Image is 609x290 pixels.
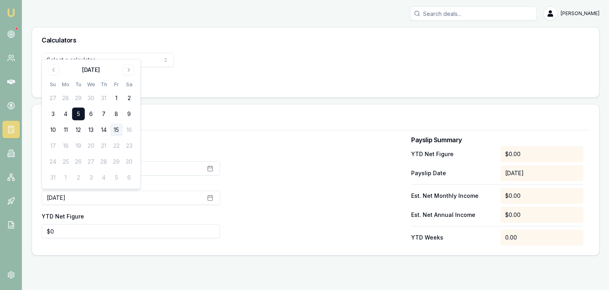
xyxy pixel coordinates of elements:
p: Est. Net Monthly Income [411,192,494,200]
button: 27 [47,92,59,104]
button: Go to next month [123,64,134,75]
th: Wednesday [85,80,98,89]
h3: Calculators [42,37,590,43]
div: [DATE] [500,165,583,181]
button: 14 [98,124,110,136]
button: 2 [123,92,136,104]
p: Est. Net Annual Income [411,211,494,219]
button: 29 [72,92,85,104]
th: Saturday [123,80,136,89]
button: 15 [110,124,123,136]
th: Tuesday [72,80,85,89]
div: 0.00 [500,230,583,246]
button: 13 [85,124,98,136]
button: 5 [72,108,85,120]
button: 12 [72,124,85,136]
h3: Payslip Calculator [42,114,590,120]
button: 11 [59,124,72,136]
div: $0.00 [500,188,583,204]
p: Payslip Date [411,169,494,177]
th: Friday [110,80,123,89]
label: YTD Net Figure [42,213,84,220]
button: 9 [123,108,136,120]
th: Monday [59,80,72,89]
button: 30 [85,92,98,104]
button: 28 [59,92,72,104]
button: Go to previous month [48,64,59,75]
button: 8 [110,108,123,120]
button: 6 [85,108,98,120]
input: Search deals [410,6,537,21]
p: YTD Net Figure [411,150,494,158]
button: 4 [59,108,72,120]
img: emu-icon-u.png [6,8,16,17]
button: 31 [98,92,110,104]
div: [DATE] [82,66,100,74]
div: $0.00 [500,207,583,223]
button: 1 [110,92,123,104]
h3: Payslip Summary [411,137,583,143]
input: 0.00 [42,224,220,238]
button: 3 [47,108,59,120]
th: Thursday [98,80,110,89]
button: [DATE] [42,191,220,205]
div: $0.00 [500,146,583,162]
button: 7 [98,108,110,120]
button: 10 [47,124,59,136]
span: [PERSON_NAME] [561,10,599,17]
th: Sunday [47,80,59,89]
p: YTD Weeks [411,234,494,242]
